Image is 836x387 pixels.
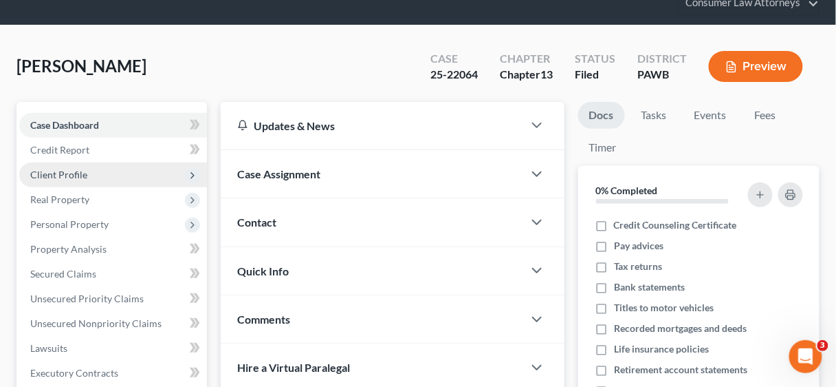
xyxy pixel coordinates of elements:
[30,317,162,329] span: Unsecured Nonpriority Claims
[614,363,747,377] span: Retirement account statements
[430,67,478,83] div: 25-22064
[237,118,507,133] div: Updates & News
[19,262,207,286] a: Secured Claims
[237,361,350,374] span: Hire a Virtual Paralegal
[500,67,553,83] div: Chapter
[683,102,738,129] a: Events
[30,193,89,205] span: Real Property
[500,51,553,67] div: Chapter
[709,51,803,82] button: Preview
[743,102,787,129] a: Fees
[637,67,687,83] div: PAWB
[30,342,67,354] span: Lawsuits
[614,280,685,294] span: Bank statements
[30,218,109,230] span: Personal Property
[614,301,714,315] span: Titles to motor vehicles
[817,340,828,351] span: 3
[30,367,118,379] span: Executory Contracts
[430,51,478,67] div: Case
[19,138,207,163] a: Credit Report
[19,361,207,386] a: Executory Contracts
[30,119,99,131] span: Case Dashboard
[237,167,320,180] span: Case Assignment
[30,293,144,304] span: Unsecured Priority Claims
[614,322,747,335] span: Recorded mortgages and deeds
[19,311,207,336] a: Unsecured Nonpriority Claims
[614,218,737,232] span: Credit Counseling Certificate
[30,268,96,280] span: Secured Claims
[596,185,658,196] strong: 0% Completed
[19,237,207,262] a: Property Analysis
[30,144,89,156] span: Credit Report
[19,286,207,311] a: Unsecured Priority Claims
[614,239,663,253] span: Pay advices
[578,102,625,129] a: Docs
[19,336,207,361] a: Lawsuits
[578,134,628,161] a: Timer
[30,243,107,255] span: Property Analysis
[19,113,207,138] a: Case Dashboard
[789,340,822,373] iframe: Intercom live chat
[575,67,615,83] div: Filed
[540,67,553,81] span: 13
[614,260,662,273] span: Tax returns
[237,216,276,229] span: Contact
[237,313,290,326] span: Comments
[630,102,678,129] a: Tasks
[614,342,709,356] span: Life insurance policies
[237,264,289,278] span: Quick Info
[30,169,87,180] span: Client Profile
[575,51,615,67] div: Status
[16,56,146,76] span: [PERSON_NAME]
[637,51,687,67] div: District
